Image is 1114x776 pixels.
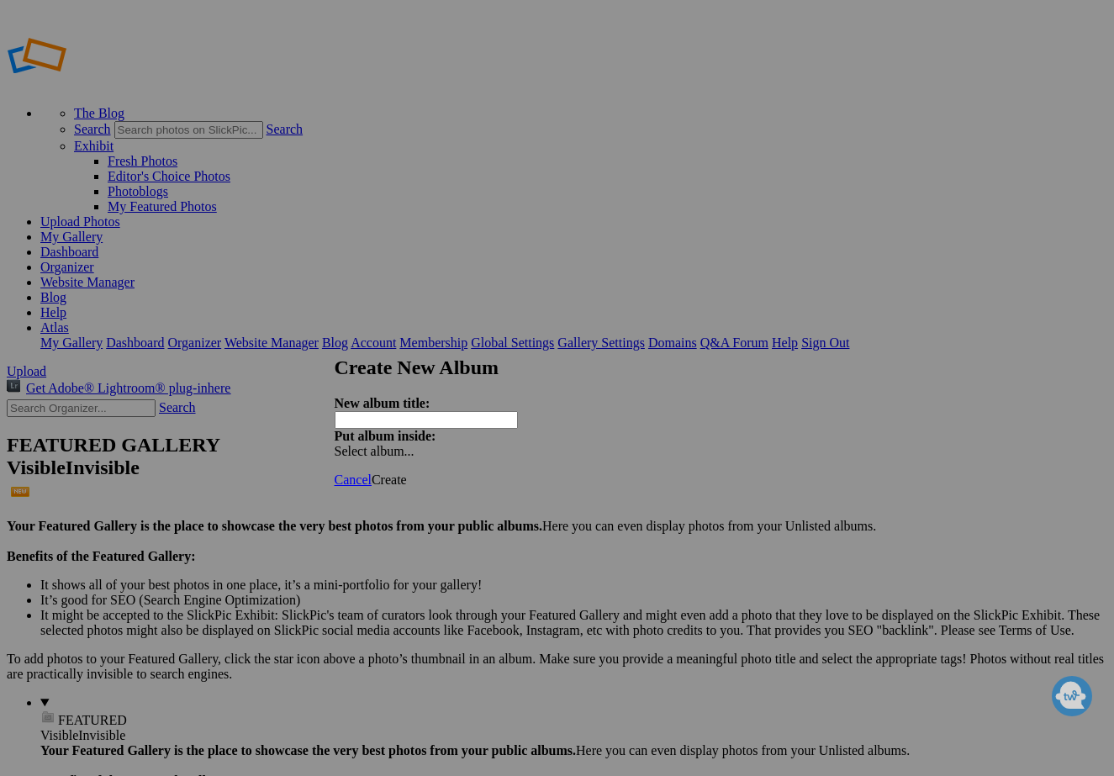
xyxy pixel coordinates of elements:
strong: Put album inside: [335,429,436,443]
span: Select album... [335,444,414,458]
h2: Create New Album [335,356,780,379]
a: Cancel [335,472,372,487]
span: Create [372,472,407,487]
strong: New album title: [335,396,430,410]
